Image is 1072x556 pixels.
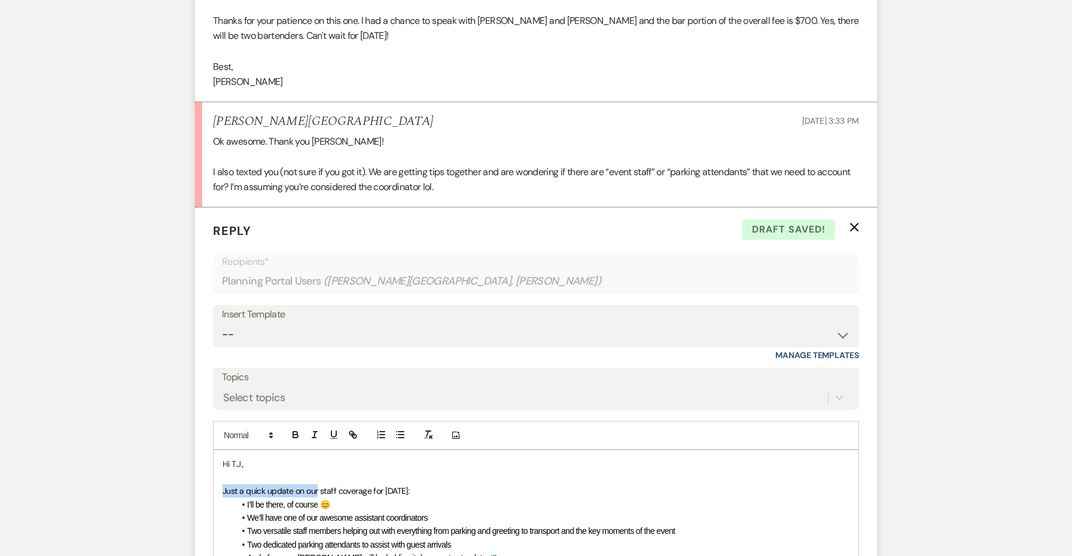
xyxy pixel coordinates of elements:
[213,134,859,149] p: Ok awesome. Thank you [PERSON_NAME]!
[213,13,859,44] p: Thanks for your patience on this one. I had a chance to speak with [PERSON_NAME] and [PERSON_NAME...
[213,164,859,195] p: I also texted you (not sure if you got it). We are getting tips together and are wondering if the...
[802,115,859,126] span: [DATE] 3:33 PM
[222,369,850,386] label: Topics
[213,114,433,129] h5: [PERSON_NAME][GEOGRAPHIC_DATA]
[222,270,850,293] div: Planning Portal Users
[223,457,849,471] p: Hi T.J.,
[213,74,859,90] p: [PERSON_NAME]
[213,59,859,75] p: Best,
[223,485,409,496] span: Just a quick update on our staff coverage for [DATE]:
[247,513,428,523] span: We’ll have one of our awesome assistant coordinators
[324,273,602,289] span: ( [PERSON_NAME][GEOGRAPHIC_DATA], [PERSON_NAME] )
[247,526,675,536] span: Two versatile staff members helping out with everything from parking and greeting to transport an...
[222,306,850,323] div: Insert Template
[223,390,285,406] div: Select topics
[222,254,850,270] p: Recipients*
[742,219,835,240] span: Draft saved!
[247,540,451,549] span: Two dedicated parking attendants to assist with guest arrivals
[247,500,330,509] span: I’ll be there, of course 😊
[775,350,859,361] a: Manage Templates
[213,223,251,239] span: Reply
